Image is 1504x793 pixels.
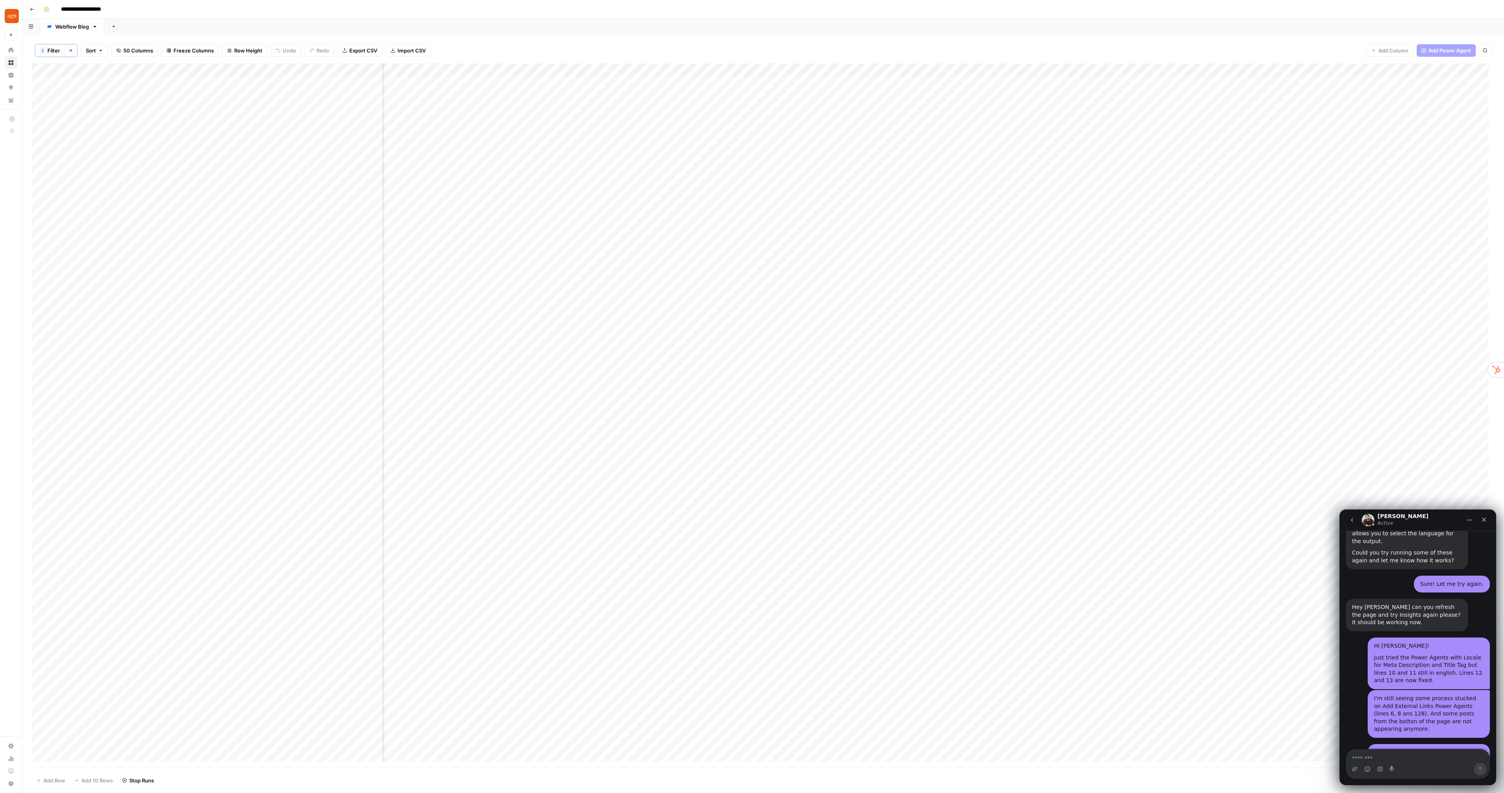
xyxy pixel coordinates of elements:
button: Stop Runs [117,774,159,787]
a: Browse [5,56,17,69]
div: 1 [40,47,45,54]
span: Add 10 Rows [81,777,113,784]
button: Freeze Columns [161,44,219,57]
span: Stop Runs [129,777,154,784]
button: Add 10 Rows [70,774,117,787]
span: Redo [316,47,329,54]
img: LETS Logo [5,9,19,23]
a: Usage [5,752,17,765]
a: Home [5,44,17,56]
div: Webflow Blog [55,23,89,31]
span: 1 [42,47,44,54]
button: Help + Support [5,777,17,790]
button: Import CSV [385,44,431,57]
button: Add Row [32,774,70,787]
iframe: Intercom live chat [1339,509,1496,785]
span: 50 Columns [123,47,153,54]
a: Learning Hub [5,765,17,777]
a: Settings [5,740,17,752]
span: Export CSV [349,47,377,54]
button: Sort [81,44,108,57]
button: Add Column [1366,44,1414,57]
span: Import CSV [398,47,426,54]
span: Undo [283,47,296,54]
button: Workspace: LETS [5,6,17,26]
span: Sort [86,47,96,54]
button: 50 Columns [111,44,158,57]
a: Webflow Blog [40,19,104,34]
button: Redo [304,44,334,57]
button: Add Power Agent [1417,44,1476,57]
span: Add Row [43,777,65,784]
button: 1Filter [35,44,65,57]
span: Add Column [1378,47,1408,54]
span: Filter [47,47,60,54]
button: Undo [271,44,301,57]
a: Insights [5,69,17,81]
a: Opportunities [5,81,17,94]
button: Row Height [222,44,268,57]
span: Row Height [234,47,262,54]
a: Your Data [5,94,17,107]
span: Freeze Columns [174,47,214,54]
button: Export CSV [337,44,382,57]
span: Add Power Agent [1428,47,1471,54]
